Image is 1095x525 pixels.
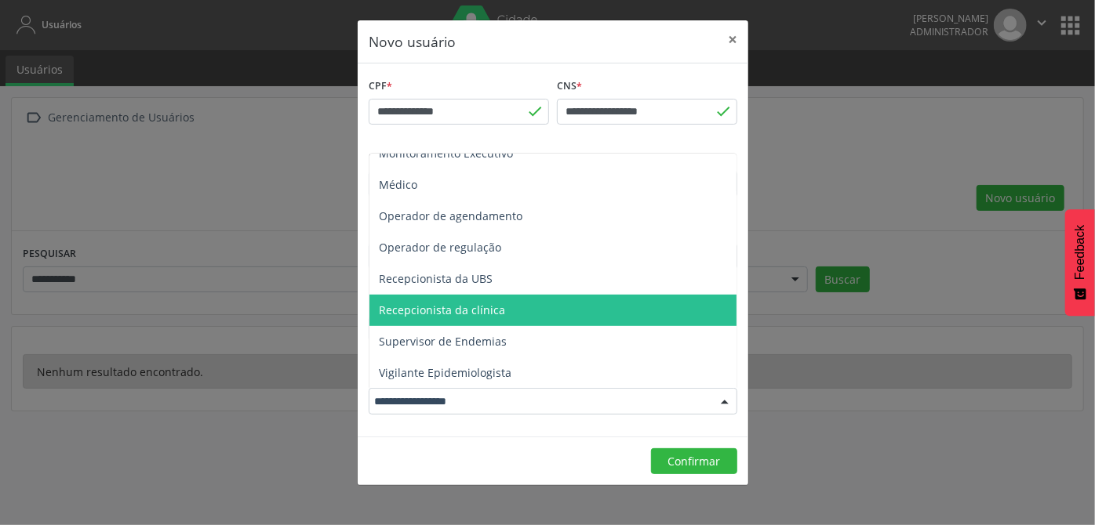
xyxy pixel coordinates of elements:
[526,103,544,120] span: done
[379,177,417,192] span: Médico
[1073,225,1087,280] span: Feedback
[651,448,737,475] button: Confirmar
[379,334,507,349] span: Supervisor de Endemias
[379,146,513,161] span: Monitoramento Executivo
[369,74,392,99] label: CPF
[379,365,511,380] span: Vigilante Epidemiologista
[557,74,582,99] label: CNS
[379,271,493,286] span: Recepcionista da UBS
[379,240,501,255] span: Operador de regulação
[369,31,456,52] h5: Novo usuário
[715,103,732,120] span: done
[668,454,721,469] span: Confirmar
[717,20,748,59] button: Close
[379,208,522,223] span: Operador de agendamento
[1065,209,1095,316] button: Feedback - Mostrar pesquisa
[379,302,505,317] span: Recepcionista da clínica
[369,147,404,171] label: Nome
